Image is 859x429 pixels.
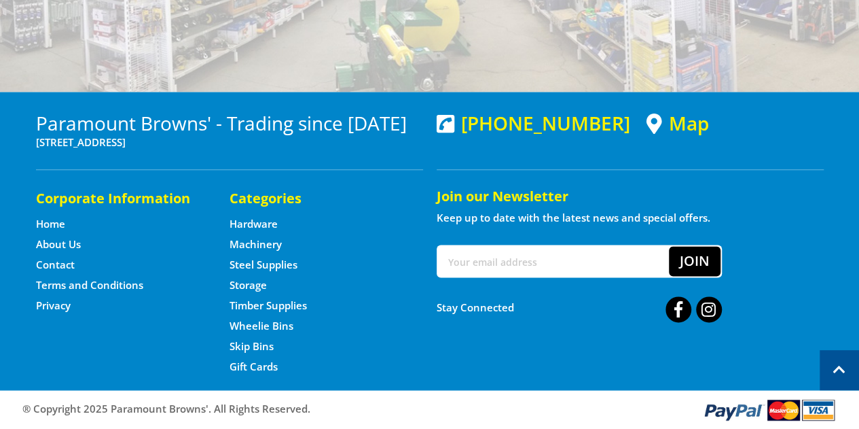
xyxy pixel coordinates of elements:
[230,298,307,313] a: Go to the Timber Supplies page
[36,237,81,252] a: Go to the About Us page
[230,339,274,354] a: Go to the Skip Bins page
[437,291,722,324] div: Stay Connected
[230,189,396,208] h5: Categories
[36,217,65,231] a: Go to the Home page
[437,209,824,226] p: Keep up to date with the latest news and special offers.
[36,298,71,313] a: Go to the Privacy page
[36,112,423,134] h3: Paramount Browns' - Trading since [DATE]
[437,187,824,206] h5: Join our Newsletter
[646,112,709,135] a: View a map of Gepps Cross location
[230,217,278,231] a: Go to the Hardware page
[36,189,202,208] h5: Corporate Information
[230,319,293,333] a: Go to the Wheelie Bins page
[230,278,267,292] a: Go to the Storage page
[438,246,669,276] input: Your email address
[230,258,297,272] a: Go to the Steel Supplies page
[9,397,851,422] div: ® Copyright 2025 Paramount Browns'. All Rights Reserved.
[437,112,630,134] div: [PHONE_NUMBER]
[701,397,837,422] img: PayPal, Mastercard, Visa accepted
[669,246,720,276] button: Join
[36,278,143,292] a: Go to the Terms and Conditions page
[36,258,75,272] a: Go to the Contact page
[36,134,423,150] p: [STREET_ADDRESS]
[230,237,282,252] a: Go to the Machinery page
[230,360,278,374] a: Go to the Gift Cards page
